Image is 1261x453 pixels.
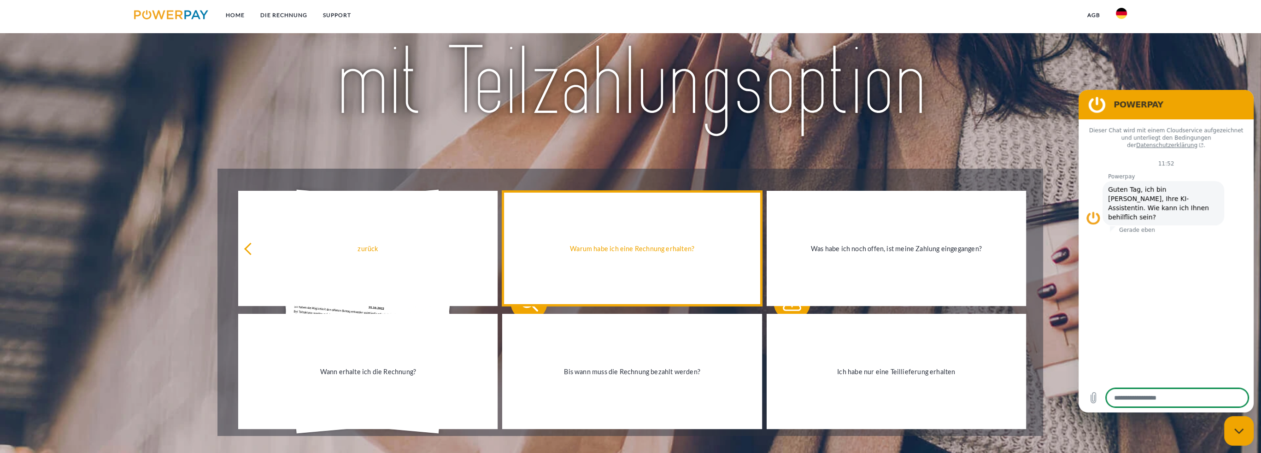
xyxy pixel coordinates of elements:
a: Was habe ich noch offen, ist meine Zahlung eingegangen? [767,191,1026,306]
iframe: Schaltfläche zum Öffnen des Messaging-Fensters; Konversation läuft [1224,416,1254,446]
div: Bis wann muss die Rechnung bezahlt werden? [508,365,756,378]
div: zurück [244,242,492,255]
a: SUPPORT [315,7,359,24]
a: Home [218,7,252,24]
a: agb [1079,7,1108,24]
img: de [1116,8,1127,19]
div: Ich habe nur eine Teillieferung erhalten [772,365,1021,378]
img: logo-powerpay.svg [134,10,208,19]
div: Warum habe ich eine Rechnung erhalten? [508,242,756,255]
a: DIE RECHNUNG [252,7,315,24]
iframe: Messaging-Fenster [1079,90,1254,412]
div: Was habe ich noch offen, ist meine Zahlung eingegangen? [772,242,1021,255]
div: Wann erhalte ich die Rechnung? [244,365,492,378]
